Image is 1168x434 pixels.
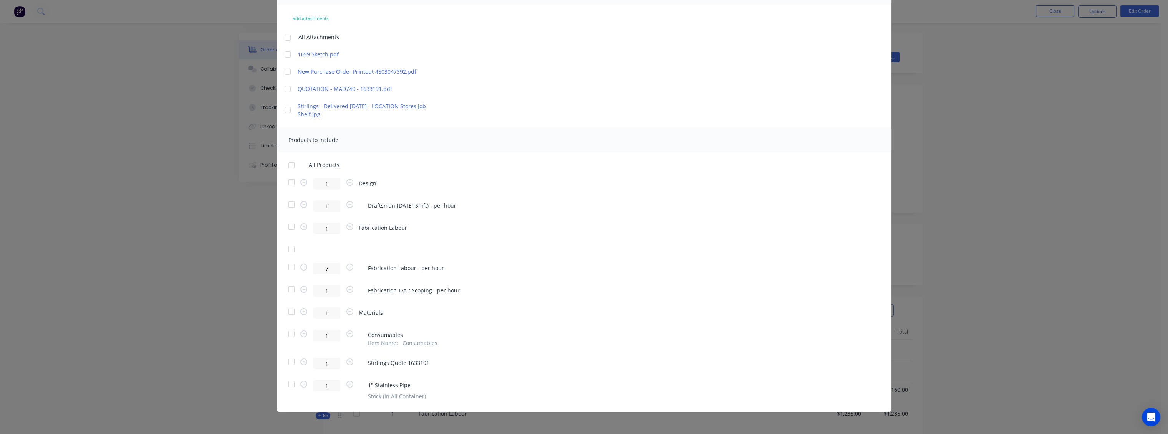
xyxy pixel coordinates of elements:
a: New Purchase Order Printout 4503047392.pdf [298,68,432,76]
a: Stirlings - Delivered [DATE] - LOCATION Stores Job Shelf.jpg [298,102,432,118]
button: add attachments [285,12,337,25]
span: Consumables [368,331,438,339]
span: Stirlings Quote 1633191 [368,359,429,367]
span: Item Name : [368,339,398,347]
span: Design [359,179,376,187]
div: Open Intercom Messenger [1142,408,1160,426]
span: All Attachments [298,33,339,41]
div: Stock (In Ali Container) [359,392,426,400]
span: All Products [309,161,345,169]
span: Fabrication T/A / Scoping - per hour [368,286,460,294]
span: Fabrication Labour [359,224,407,232]
span: Materials [359,309,383,317]
span: Draftsman [DATE] Shift) - per hour [368,201,456,210]
span: Products to include [288,136,338,144]
span: 1" Stainless Pipe [368,381,426,389]
span: Fabrication Labour - per hour [368,264,444,272]
a: QUOTATION - MAD740 - 1633191.pdf [298,85,432,93]
span: Consumables [403,339,437,347]
a: 1059 Sketch.pdf [298,50,432,58]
